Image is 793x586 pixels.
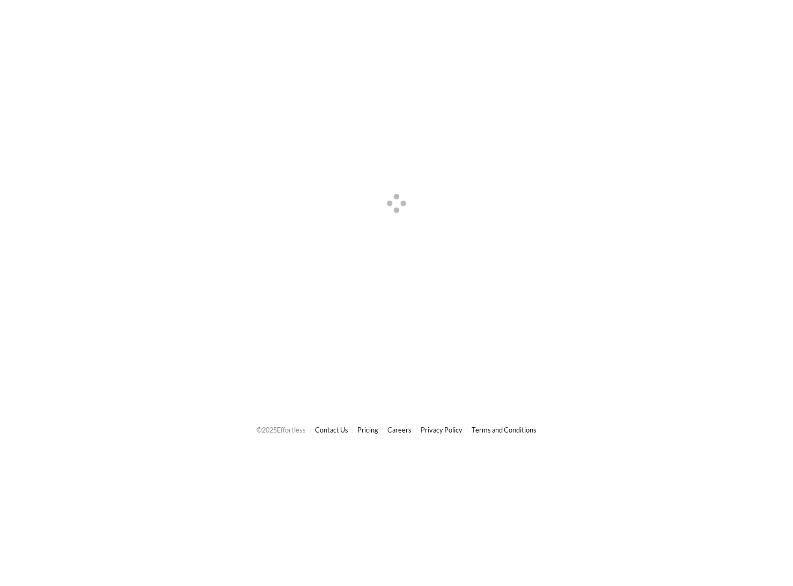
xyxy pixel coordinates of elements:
span: © 2025 Effortless [256,426,306,434]
a: Terms and Conditions [472,426,537,434]
a: Privacy Policy [421,426,462,434]
a: Careers [387,426,412,434]
a: Pricing [357,426,378,434]
a: Contact Us [315,426,348,434]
